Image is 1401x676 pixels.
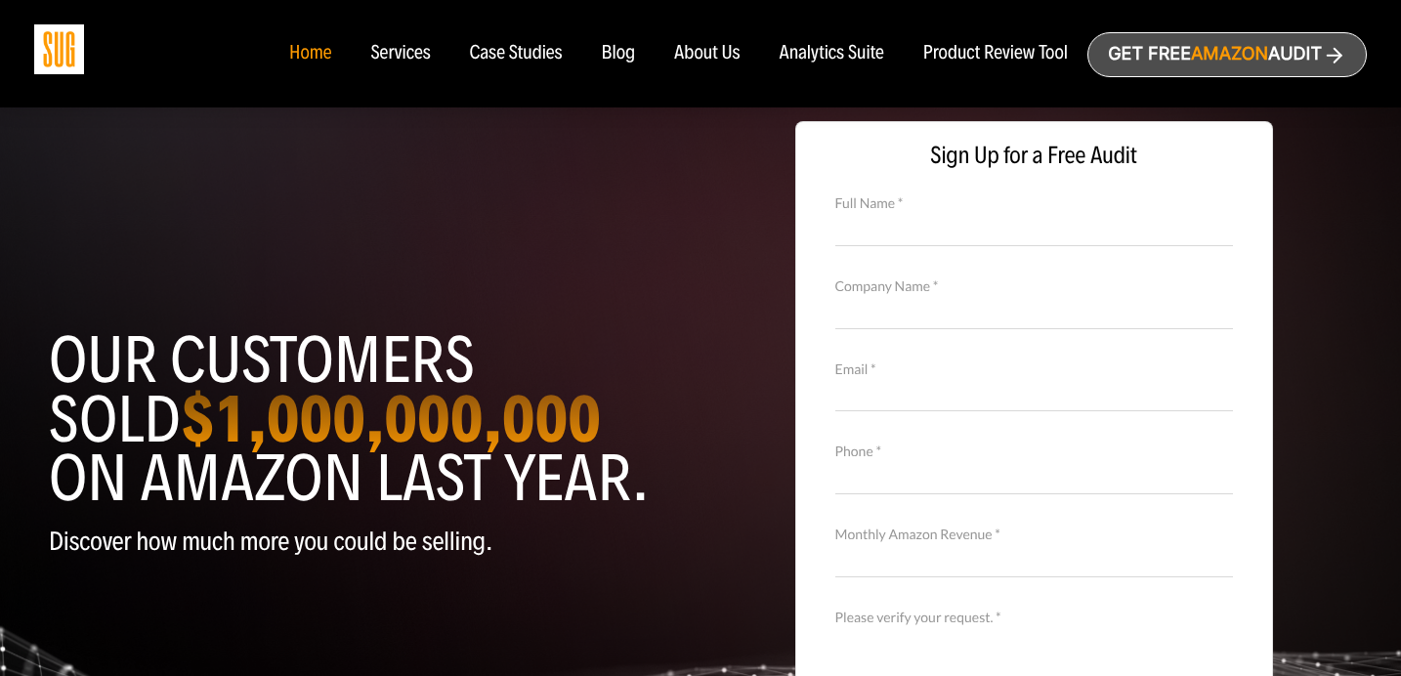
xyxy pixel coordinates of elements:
[835,543,1233,577] input: Monthly Amazon Revenue *
[835,441,1233,462] label: Phone *
[835,294,1233,328] input: Company Name *
[49,331,686,508] h1: Our customers sold on Amazon last year.
[470,43,563,64] a: Case Studies
[674,43,741,64] a: About Us
[602,43,636,64] a: Blog
[49,528,686,556] p: Discover how much more you could be selling.
[835,359,1233,380] label: Email *
[923,43,1068,64] a: Product Review Tool
[816,142,1252,170] span: Sign Up for a Free Audit
[835,275,1233,297] label: Company Name *
[835,607,1233,628] label: Please verify your request. *
[1087,32,1367,77] a: Get freeAmazonAudit
[34,24,84,74] img: Sug
[835,377,1233,411] input: Email *
[780,43,884,64] a: Analytics Suite
[370,43,430,64] a: Services
[835,211,1233,245] input: Full Name *
[289,43,331,64] a: Home
[835,524,1233,545] label: Monthly Amazon Revenue *
[1191,44,1268,64] span: Amazon
[835,192,1233,214] label: Full Name *
[835,460,1233,494] input: Contact Number *
[181,379,601,459] strong: $1,000,000,000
